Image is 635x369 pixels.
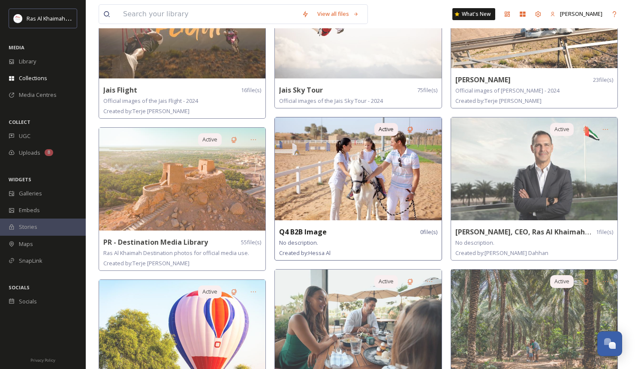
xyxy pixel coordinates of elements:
span: Active [379,277,394,285]
span: MEDIA [9,44,24,51]
div: 8 [45,149,53,156]
span: SnapLink [19,257,42,265]
span: Created by: Terje [PERSON_NAME] [103,259,190,267]
span: WIDGETS [9,176,31,183]
span: Uploads [19,149,40,157]
span: Galleries [19,189,42,198]
span: Socials [19,297,37,306]
span: 16 file(s) [241,86,261,94]
span: COLLECT [9,119,30,125]
a: Privacy Policy [30,354,55,365]
span: Stories [19,223,37,231]
img: Logo_RAKTDA_RGB-01.png [14,14,22,23]
a: View all files [313,6,363,22]
span: [PERSON_NAME] [560,10,602,18]
a: What's New [452,8,495,20]
span: Official images of [PERSON_NAME] - 2024 [455,87,560,94]
strong: Q4 B2B Image [279,227,327,237]
span: Created by: Hessa Al [279,249,331,257]
span: 1 file(s) [596,228,613,236]
span: Active [379,125,394,133]
span: Collections [19,74,47,82]
strong: [PERSON_NAME] [455,75,511,84]
span: Created by: [PERSON_NAME] Dahhan [455,249,548,257]
button: Open Chat [597,331,622,356]
span: Active [554,277,569,285]
span: Active [202,288,217,296]
span: 55 file(s) [241,238,261,246]
span: Official images of the Jais Sky Tour - 2024 [279,97,383,105]
input: Search your library [119,5,298,24]
span: No description. [455,239,494,246]
strong: Jais Flight [103,85,137,95]
span: Active [202,135,217,144]
span: Media Centres [19,91,57,99]
span: Embeds [19,206,40,214]
span: Maps [19,240,33,248]
span: 75 file(s) [417,86,437,94]
strong: PR - Destination Media Library [103,237,208,247]
span: Ras Al Khaimah Destination photos for official media use. [103,249,249,257]
strong: Jais Sky Tour [279,85,323,95]
img: 8413878d-6be8-4ceb-a7c1-45dcb56f8126.jpg [275,117,441,220]
span: UGC [19,132,30,140]
img: c31c8ceb-515d-4687-9f3e-56b1a242d210.jpg [451,117,617,220]
span: Active [554,125,569,133]
a: [PERSON_NAME] [546,6,607,22]
span: Library [19,57,36,66]
span: No description. [279,239,318,246]
span: SOCIALS [9,284,30,291]
span: Privacy Policy [30,357,55,363]
span: Created by: Terje [PERSON_NAME] [103,107,190,115]
span: Created by: Terje [PERSON_NAME] [455,97,542,105]
span: 0 file(s) [420,228,437,236]
span: 23 file(s) [593,76,613,84]
span: Official images of the Jais Flight - 2024 [103,97,198,105]
img: 21f13973-0c2b-4138-b2f3-8f4bea45de3a.jpg [99,128,265,231]
span: Ras Al Khaimah Tourism Development Authority [27,14,148,22]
